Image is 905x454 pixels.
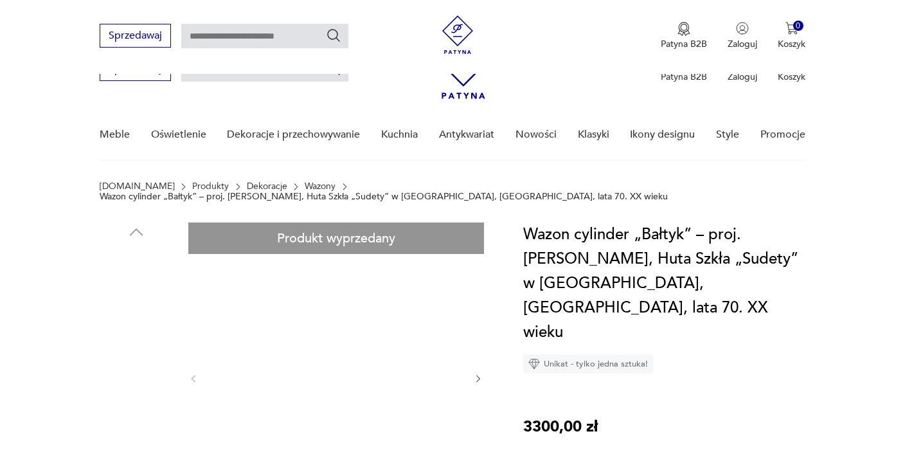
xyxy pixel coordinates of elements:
button: Szukaj [326,28,341,43]
img: Zdjęcie produktu Wazon cylinder „Bałtyk” – proj. Zbigniew Horbowy, Huta Szkła „Sudety” w Szczytne... [100,331,173,404]
a: Ikony designu [630,110,695,159]
a: Wazony [305,181,336,192]
p: Patyna B2B [661,71,707,83]
a: Klasyki [578,110,609,159]
img: Ikona diamentu [528,358,540,370]
a: Oświetlenie [151,110,206,159]
img: Ikona medalu [677,22,690,36]
button: Sprzedawaj [100,24,171,48]
p: Wazon cylinder „Bałtyk” – proj. [PERSON_NAME], Huta Szkła „Sudety” w [GEOGRAPHIC_DATA], [GEOGRAPH... [100,192,668,202]
a: Kuchnia [381,110,418,159]
a: Nowości [515,110,557,159]
button: Patyna B2B [661,22,707,50]
p: Koszyk [778,38,805,50]
p: 3300,00 zł [523,415,598,439]
div: 0 [793,21,804,32]
p: Zaloguj [728,38,757,50]
div: Produkt wyprzedany [188,222,484,254]
img: Ikona koszyka [785,22,798,35]
a: Sprzedawaj [100,66,171,75]
a: Style [716,110,739,159]
p: Zaloguj [728,71,757,83]
a: Produkty [192,181,229,192]
button: Zaloguj [728,22,757,50]
img: Zdjęcie produktu Wazon cylinder „Bałtyk” – proj. Zbigniew Horbowy, Huta Szkła „Sudety” w Szczytne... [100,248,173,322]
a: Promocje [760,110,805,159]
img: Patyna - sklep z meblami i dekoracjami vintage [438,15,477,54]
a: Ikona medaluPatyna B2B [661,22,707,50]
a: Antykwariat [439,110,494,159]
a: Dekoracje [247,181,287,192]
h1: Wazon cylinder „Bałtyk” – proj. [PERSON_NAME], Huta Szkła „Sudety” w [GEOGRAPHIC_DATA], [GEOGRAPH... [523,222,805,345]
a: Dekoracje i przechowywanie [227,110,360,159]
a: Sprzedawaj [100,32,171,41]
div: Unikat - tylko jedna sztuka! [523,354,653,374]
a: [DOMAIN_NAME] [100,181,175,192]
p: Koszyk [778,71,805,83]
a: Meble [100,110,130,159]
img: Ikonka użytkownika [736,22,749,35]
button: 0Koszyk [778,22,805,50]
p: Patyna B2B [661,38,707,50]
